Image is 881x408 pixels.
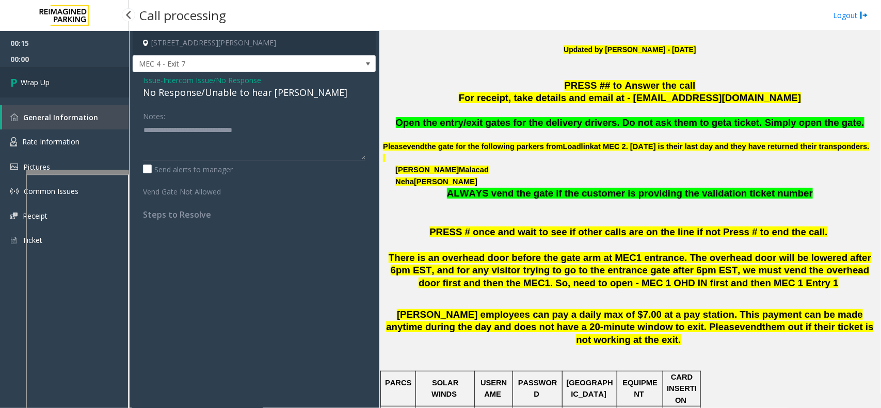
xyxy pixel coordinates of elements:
span: PRESS # once and wait to see if other calls are on the line if not Press # to end the call. [429,226,827,237]
span: at MEC 2. [DATE] is their last day and they have returned their transponders. [594,142,869,151]
span: a ticket. Simply open the gate. [726,117,864,128]
span: ALWAYS vend the gate if the customer is providing the validation ticket number [447,188,813,199]
h4: [STREET_ADDRESS][PERSON_NAME] [133,31,376,55]
span: Neha [395,177,414,186]
span: Intercom Issue/No Response [163,75,261,86]
span: CARD INSERTION [667,373,697,404]
span: PASSWORD [518,379,557,398]
span: the gate for the following parkers from [425,142,563,151]
a: Logout [833,10,868,21]
span: . [678,334,681,345]
b: Updated by [PERSON_NAME] - [DATE] [564,45,696,54]
label: Send alerts to manager [143,164,233,175]
img: 'icon' [10,187,19,195]
span: Wrap Up [21,77,50,88]
img: 'icon' [10,213,18,219]
span: [PERSON_NAME] [414,177,477,186]
span: MEC 4 - Exit 7 [133,56,327,72]
span: vend [740,321,763,333]
span: Receipt [23,211,47,221]
span: Loadlink [563,142,594,151]
span: [GEOGRAPHIC_DATA] [567,379,613,398]
span: General Information [23,112,98,122]
span: Malacad [459,166,489,174]
span: USERNAME [480,379,507,398]
span: Common Issues [24,186,78,196]
a: General Information [2,105,129,129]
img: 'icon' [10,164,18,170]
span: Open the entry/exit gates for the delivery drivers. Do not ask them to get [396,117,727,128]
span: - [161,75,261,85]
span: [PERSON_NAME] employees can pay a daily max of $7.00 at a pay station. This payment can be made a... [386,309,863,333]
span: EQUIPMENT [623,379,658,398]
span: PARCS [385,379,411,387]
span: Issue [143,75,161,86]
span: Rate Information [22,137,79,146]
span: Ticket [22,235,42,245]
h3: Call processing [134,3,231,28]
img: 'icon' [10,113,18,121]
div: No Response/Unable to hear [PERSON_NAME] [143,86,365,100]
span: SOLAR WINDS [431,379,460,398]
span: Please [383,142,407,151]
span: For receipt, take details and email at - [EMAIL_ADDRESS][DOMAIN_NAME] [459,92,801,103]
label: Notes: [143,107,165,122]
label: Vend Gate Not Allowed [140,183,235,197]
span: PRESS ## to Answer the call [565,80,696,91]
img: 'icon' [10,236,17,245]
span: [PERSON_NAME] [395,166,459,174]
h4: Steps to Resolve [143,210,365,220]
span: vend [407,142,425,151]
span: Pictures [23,162,50,172]
span: There is an overhead door before the gate arm at MEC1 entrance. The overhead door will be lowered... [389,252,871,289]
img: 'icon' [10,137,17,146]
img: logout [860,10,868,21]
